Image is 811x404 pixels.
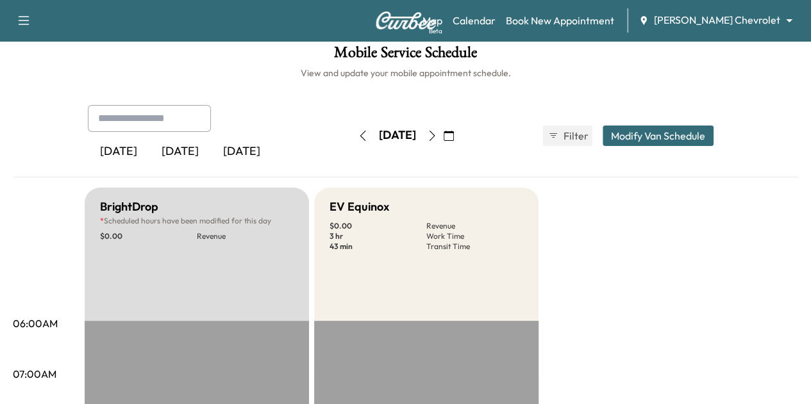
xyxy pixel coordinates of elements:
[603,125,714,146] button: Modify Van Schedule
[100,231,197,241] p: $ 0.00
[426,241,523,252] p: Transit Time
[13,45,798,67] h1: Mobile Service Schedule
[453,13,496,28] a: Calendar
[542,125,592,146] button: Filter
[330,221,426,231] p: $ 0.00
[330,198,389,216] h5: EV Equinox
[88,137,149,166] div: [DATE]
[149,137,211,166] div: [DATE]
[426,231,523,241] p: Work Time
[429,26,442,36] div: Beta
[100,216,294,226] p: Scheduled hours have been modified for this day
[564,128,587,143] span: Filter
[426,221,523,231] p: Revenue
[13,316,58,331] p: 06:00AM
[13,366,56,382] p: 07:00AM
[211,137,272,166] div: [DATE]
[197,231,294,241] p: Revenue
[330,231,426,241] p: 3 hr
[654,13,780,28] span: [PERSON_NAME] Chevrolet
[375,12,437,29] img: Curbee Logo
[100,198,158,216] h5: BrightDrop
[506,13,614,28] a: Book New Appointment
[13,67,798,79] h6: View and update your mobile appointment schedule.
[330,241,426,252] p: 43 min
[422,13,442,28] a: MapBeta
[379,127,416,143] div: [DATE]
